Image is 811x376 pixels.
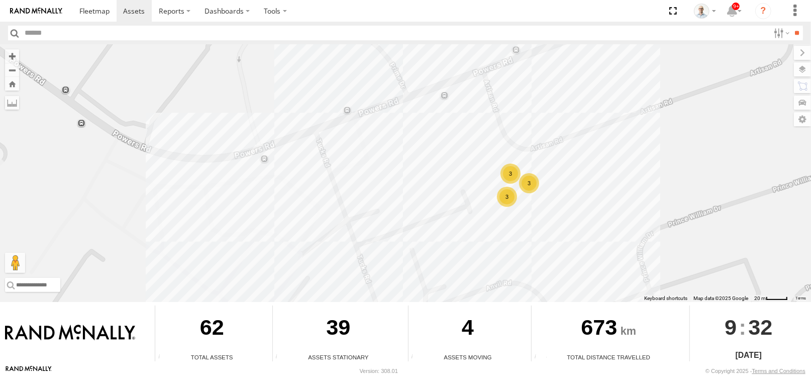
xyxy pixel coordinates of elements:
button: Zoom Home [5,77,19,91]
div: Total number of assets current stationary. [273,354,288,361]
button: Zoom in [5,49,19,63]
img: rand-logo.svg [10,8,62,15]
div: : [690,306,807,349]
div: 3 [497,187,517,207]
div: Total Assets [155,353,268,361]
span: 9 [725,306,737,349]
a: Terms (opens in new tab) [796,296,806,300]
div: Kurt Byers [690,4,720,19]
img: Rand McNally [5,325,135,342]
i: ? [755,3,771,19]
a: Visit our Website [6,366,52,376]
button: Drag Pegman onto the map to open Street View [5,253,25,273]
div: Version: 308.01 [360,368,398,374]
button: Map Scale: 20 m per 40 pixels [751,295,791,302]
label: Map Settings [794,112,811,126]
div: 3 [519,173,539,193]
div: Total Distance Travelled [532,353,686,361]
div: Total number of assets current in transit. [409,354,424,361]
div: 4 [409,306,528,353]
span: 20 m [754,295,766,301]
button: Keyboard shortcuts [644,295,687,302]
label: Measure [5,96,19,110]
div: 3 [500,164,521,184]
div: Assets Stationary [273,353,404,361]
div: 39 [273,306,404,353]
div: Assets Moving [409,353,528,361]
div: 673 [532,306,686,353]
label: Search Filter Options [770,26,791,40]
div: [DATE] [690,349,807,361]
a: Terms and Conditions [752,368,805,374]
button: Zoom out [5,63,19,77]
div: Total distance travelled by all assets within specified date range and applied filters [532,354,547,361]
div: Total number of Enabled Assets [155,354,170,361]
span: Map data ©2025 Google [693,295,748,301]
span: 32 [748,306,772,349]
div: 62 [155,306,268,353]
div: © Copyright 2025 - [705,368,805,374]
